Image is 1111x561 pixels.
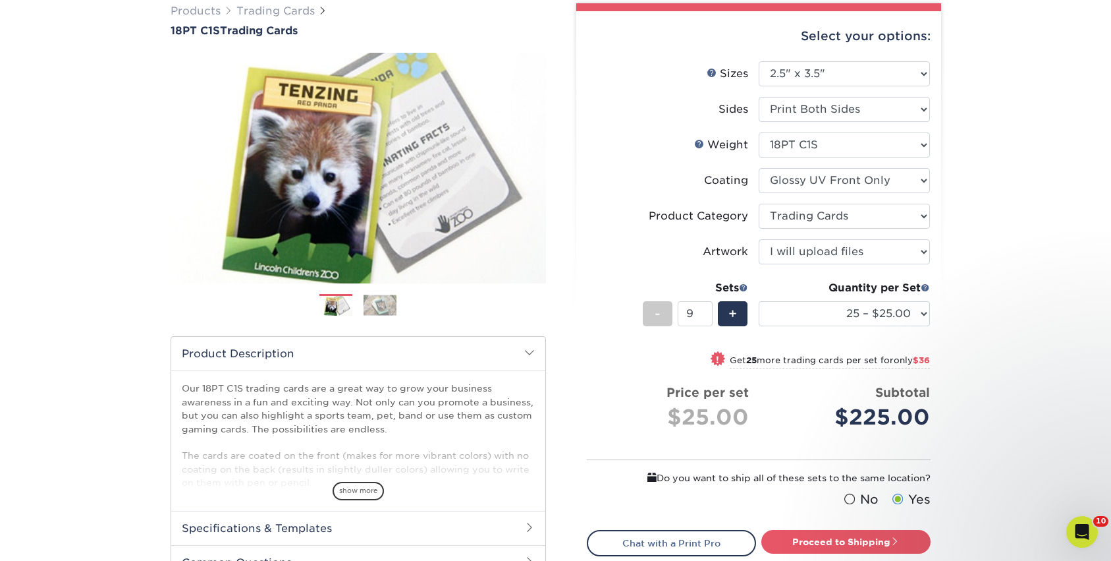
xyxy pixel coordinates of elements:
label: Yes [889,490,931,509]
div: Sides [718,102,748,117]
div: $25.00 [597,401,749,433]
div: Sets [643,280,748,296]
small: Get more trading cards per set for [730,355,930,369]
strong: Price per set [666,385,749,399]
span: $36 [913,355,930,365]
span: ! [716,353,719,367]
div: Quantity per Set [759,280,930,296]
a: 18PT C1STrading Cards [171,24,546,37]
div: Product Category [649,208,748,224]
p: Our 18PT C1S trading cards are a great way to grow your business awareness in a fun and exciting ... [182,382,535,489]
div: Sizes [707,66,748,82]
div: $225.00 [769,401,930,433]
iframe: Intercom live chat [1066,516,1098,548]
div: Artwork [703,244,748,260]
img: Trading Cards 02 [364,295,396,315]
iframe: Google Customer Reviews [3,521,112,556]
h2: Specifications & Templates [171,511,545,545]
div: Select your options: [587,11,931,61]
img: Trading Cards 01 [319,295,352,318]
span: 10 [1093,516,1108,527]
span: show more [333,482,384,500]
span: 18PT C1S [171,24,220,37]
h1: Trading Cards [171,24,546,37]
span: only [894,355,930,365]
a: Proceed to Shipping [761,530,931,554]
span: + [728,304,737,324]
div: Coating [704,173,748,189]
a: Chat with a Print Pro [587,530,756,556]
strong: 25 [746,355,757,365]
strong: Subtotal [875,385,930,399]
a: Trading Cards [236,5,315,17]
div: Do you want to ship all of these sets to the same location? [587,471,931,485]
div: Weight [694,137,748,153]
a: Products [171,5,221,17]
label: No [841,490,879,509]
span: - [655,304,661,324]
h2: Product Description [171,337,545,370]
img: 18PT C1S 01 [171,38,546,298]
